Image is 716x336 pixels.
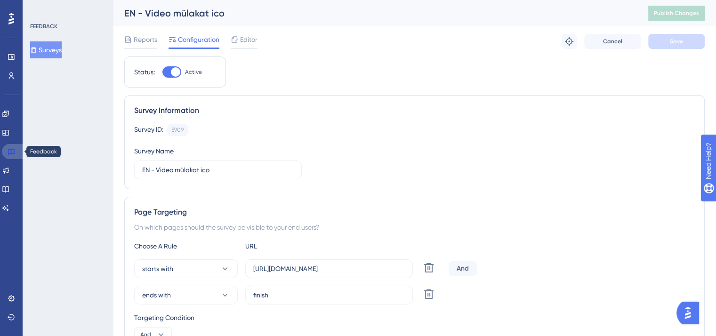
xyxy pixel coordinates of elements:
[584,34,641,49] button: Cancel
[670,38,683,45] span: Save
[134,207,695,218] div: Page Targeting
[30,41,62,58] button: Surveys
[654,9,699,17] span: Publish Changes
[240,34,257,45] span: Editor
[134,222,695,233] div: On which pages should the survey be visible to your end users?
[134,66,155,78] div: Status:
[142,289,171,301] span: ends with
[134,34,157,45] span: Reports
[134,312,695,323] div: Targeting Condition
[22,2,59,14] span: Need Help?
[134,259,238,278] button: starts with
[648,6,705,21] button: Publish Changes
[178,34,219,45] span: Configuration
[124,7,625,20] div: EN - Video mülakat ico
[253,290,405,300] input: yourwebsite.com/path
[245,240,349,252] div: URL
[142,263,173,274] span: starts with
[134,124,163,136] div: Survey ID:
[134,240,238,252] div: Choose A Rule
[449,261,477,276] div: And
[134,145,174,157] div: Survey Name
[185,68,202,76] span: Active
[253,264,405,274] input: yourwebsite.com/path
[134,105,695,116] div: Survey Information
[603,38,622,45] span: Cancel
[142,165,294,175] input: Type your Survey name
[171,126,184,134] div: 5909
[134,286,238,304] button: ends with
[648,34,705,49] button: Save
[30,23,57,30] div: FEEDBACK
[676,299,705,327] iframe: UserGuiding AI Assistant Launcher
